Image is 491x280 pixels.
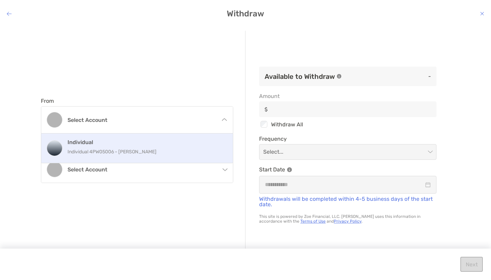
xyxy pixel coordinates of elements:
[68,166,215,173] h4: Select account
[259,120,436,129] div: Withdraw All
[259,136,436,142] span: Frequency
[47,141,62,156] img: Individual
[41,98,54,104] label: From
[68,139,221,145] h4: Individual
[270,107,436,112] input: Amountinput icon
[259,93,436,99] span: Amount
[68,117,215,123] h4: Select account
[265,107,268,112] img: input icon
[300,219,326,224] a: Terms of Use
[287,167,292,172] img: Information Icon
[265,72,335,81] h3: Available to Withdraw
[68,148,221,156] p: Individual 4PW05006 - [PERSON_NAME]
[334,219,361,224] a: Privacy Policy
[259,196,436,207] p: Withdrawals will be completed within 4-5 business days of the start date.
[259,214,436,224] p: This site is powered by Zoe Financial, LLC. [PERSON_NAME] uses this information in accordance wit...
[259,165,436,174] p: Start Date
[347,72,431,81] p: -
